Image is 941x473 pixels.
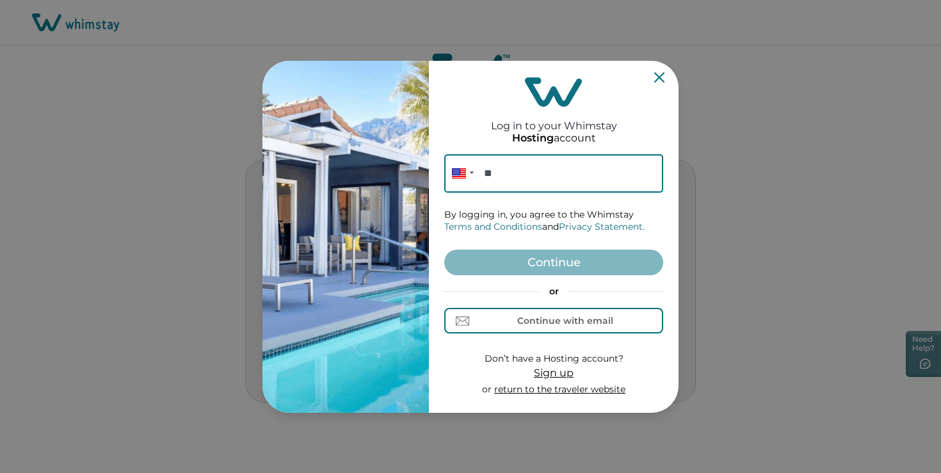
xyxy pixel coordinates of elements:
[482,353,625,365] p: Don’t have a Hosting account?
[512,132,554,145] p: Hosting
[494,383,625,395] a: return to the traveler website
[444,308,663,333] button: Continue with email
[491,107,617,132] h2: Log in to your Whimstay
[444,285,663,298] p: or
[444,154,478,193] div: United States: + 1
[444,209,663,234] p: By logging in, you agree to the Whimstay and
[444,250,663,275] button: Continue
[525,77,583,107] img: login-logo
[482,383,625,396] p: or
[559,221,645,232] a: Privacy Statement.
[262,61,429,413] img: auth-banner
[534,367,574,379] span: Sign up
[512,132,596,145] p: account
[517,316,613,326] div: Continue with email
[444,221,542,232] a: Terms and Conditions
[654,72,664,83] button: Close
